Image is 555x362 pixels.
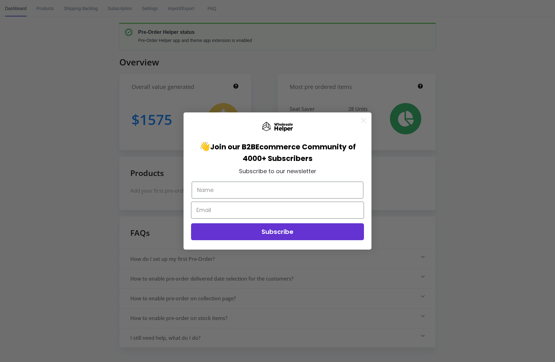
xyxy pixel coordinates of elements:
[192,182,363,199] input: Name
[239,167,316,175] span: Subscribe to our newsletter
[262,122,293,132] img: Wholesale Helper Logo
[210,142,256,152] span: Join our B2B
[199,140,256,153] span: 👋
[243,142,356,163] span: Ecommerce Community of 4000+ Subscribers
[358,115,369,126] button: Close dialog
[191,202,364,219] input: Email
[191,223,364,240] button: Subscribe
